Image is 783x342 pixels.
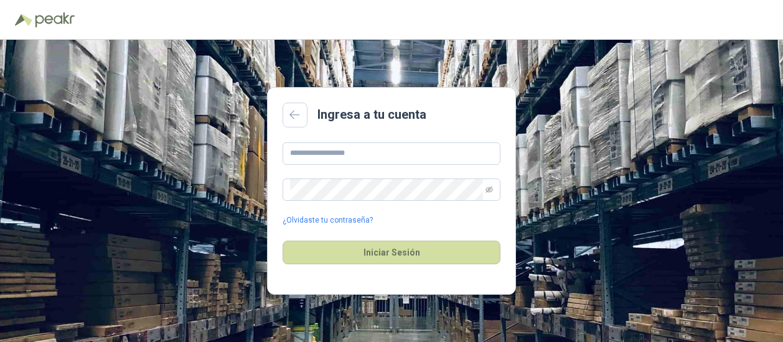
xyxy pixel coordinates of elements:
[283,215,373,226] a: ¿Olvidaste tu contraseña?
[283,241,500,264] button: Iniciar Sesión
[317,105,426,124] h2: Ingresa a tu cuenta
[485,186,493,193] span: eye-invisible
[35,12,75,27] img: Peakr
[15,14,32,26] img: Logo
